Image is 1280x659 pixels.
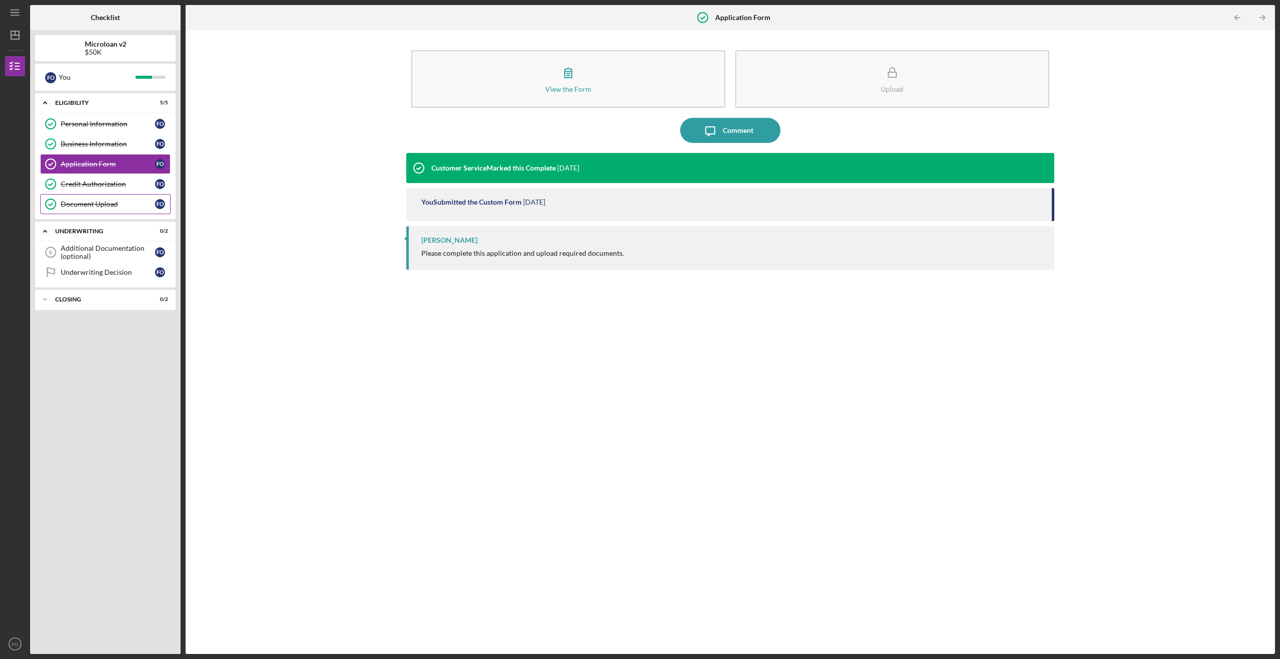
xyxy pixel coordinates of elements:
a: Document UploadFO [40,194,171,214]
div: F O [155,159,165,169]
div: 0 / 2 [150,296,168,302]
div: F O [155,199,165,209]
div: Upload [881,85,903,93]
a: Credit AuthorizationFO [40,174,171,194]
div: You Submitted the Custom Form [421,198,522,206]
div: Personal Information [61,120,155,128]
div: Additional Documentation (optional) [61,244,155,260]
button: FO [5,634,25,654]
div: F O [155,267,165,277]
button: Comment [680,118,780,143]
div: Business Information [61,140,155,148]
div: Closing [55,296,143,302]
div: F O [155,139,165,149]
div: F O [155,119,165,129]
a: Underwriting DecisionFO [40,262,171,282]
a: Business InformationFO [40,134,171,154]
div: Please complete this application and upload required documents. [421,249,624,257]
text: FO [12,641,18,647]
button: Upload [735,50,1049,108]
div: Comment [723,118,753,143]
tspan: 6 [49,249,52,255]
div: Eligibility [55,100,143,106]
div: F O [155,179,165,189]
a: 6Additional Documentation (optional)FO [40,242,171,262]
div: Underwriting [55,228,143,234]
div: F O [155,247,165,257]
time: 2025-08-07 18:51 [557,164,579,172]
a: Personal InformationFO [40,114,171,134]
div: F O [45,72,56,83]
div: Document Upload [61,200,155,208]
div: [PERSON_NAME] [421,236,477,244]
b: Application Form [715,14,770,22]
div: 5 / 5 [150,100,168,106]
div: Underwriting Decision [61,268,155,276]
time: 2025-08-05 15:18 [523,198,545,206]
b: Microloan v2 [85,40,126,48]
div: Credit Authorization [61,180,155,188]
div: You [59,69,135,86]
b: Checklist [91,14,120,22]
button: View the Form [411,50,725,108]
div: $50K [85,48,126,56]
div: Customer Service Marked this Complete [431,164,556,172]
div: View the Form [545,85,591,93]
div: Application Form [61,160,155,168]
a: Application FormFO [40,154,171,174]
div: 0 / 2 [150,228,168,234]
